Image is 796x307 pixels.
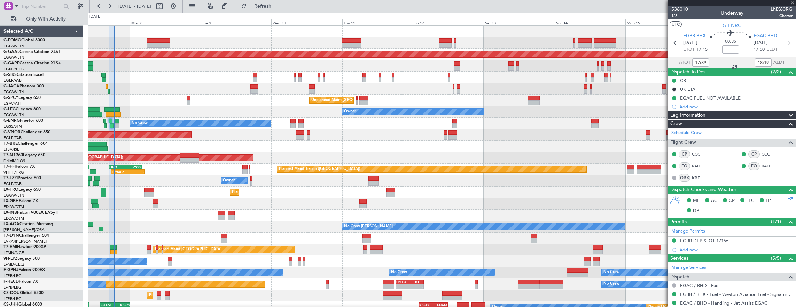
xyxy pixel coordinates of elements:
a: EDLW/DTM [3,204,24,210]
div: UGTB [396,280,409,284]
div: Owner [223,175,235,186]
div: EGBB DEP SLOT 1715z [680,238,728,244]
a: Schedule Crew [671,129,702,136]
span: T7-BRE [3,142,18,146]
span: Permits [670,218,687,226]
span: F-HECD [3,280,19,284]
a: LFPB/LBG [3,296,22,301]
a: G-FOMOGlobal 6000 [3,38,45,42]
div: CP [748,150,760,158]
a: CS-DOUGlobal 6500 [3,291,44,295]
a: EGGW/LTN [3,193,24,198]
a: DNMM/LOS [3,158,25,164]
a: EGGW/LTN [3,112,24,118]
a: LFPB/LBG [3,273,22,278]
div: Mon 8 [130,19,201,25]
div: FO [748,162,760,170]
span: LX-GBH [3,199,19,203]
a: CCC [762,151,777,157]
div: No Crew [391,267,407,278]
span: G-FOMO [3,38,21,42]
a: EGAC / BHD - Handling - Jet Assist EGAC [680,300,767,306]
a: T7-EMIHawker 900XP [3,245,46,249]
div: CB [680,78,686,84]
div: 17:50 Z [112,170,128,174]
span: Only With Activity [18,17,73,22]
div: Planned Maint [GEOGRAPHIC_DATA] [155,244,221,255]
a: LX-AOACitation Mustang [3,222,53,226]
div: Sun 7 [59,19,130,25]
span: G-ENRG [723,22,742,29]
div: No Crew [132,118,148,128]
span: [DATE] [683,39,697,46]
a: EGLF/FAB [3,78,22,83]
a: EGSS/STN [3,124,22,129]
a: LFPB/LBG [3,285,22,290]
span: G-GAAL [3,50,19,54]
span: T7-EMI [3,245,17,249]
div: KSFO [419,303,433,307]
span: Dispatch To-Dos [670,68,705,76]
div: KSFO [115,303,130,307]
a: G-SPCYLegacy 650 [3,96,41,100]
a: T7-LZZIPraetor 600 [3,176,41,180]
span: ELDT [766,46,778,53]
span: G-JAGA [3,84,19,88]
a: G-GAALCessna Citation XLS+ [3,50,61,54]
a: [PERSON_NAME]/QSA [3,227,45,233]
span: FP [766,197,771,204]
a: LTBA/ISL [3,147,19,152]
div: [DATE] [89,14,101,20]
a: F-GPNJFalcon 900EX [3,268,45,272]
span: CS-DOU [3,291,20,295]
div: Fri 12 [413,19,484,25]
a: EGBB / BHX - Fuel - Weston Aviation Fuel - Signature - EGBB / BHX [680,291,793,297]
span: 536010 [671,6,688,13]
span: Services [670,254,688,262]
span: Leg Information [670,111,705,119]
span: LX-TRO [3,188,18,192]
div: Wed 10 [271,19,342,25]
a: T7-DYNChallenger 604 [3,234,49,238]
a: LX-INBFalcon 900EX EASy II [3,211,58,215]
div: Sun 14 [555,19,625,25]
span: T7-N1960 [3,153,23,157]
div: OBX [679,174,690,182]
span: T7-DYN [3,234,19,238]
span: 17:15 [696,46,708,53]
div: - [396,284,409,289]
span: T7-LZZI [3,176,18,180]
div: Planned Maint [GEOGRAPHIC_DATA] ([GEOGRAPHIC_DATA]) [149,290,259,301]
div: EGAC FUEL NOT AVAILABLE [680,95,741,101]
a: T7-FFIFalcon 7X [3,165,35,169]
a: EGGW/LTN [3,89,24,95]
div: - [410,284,423,289]
a: G-SIRSCitation Excel [3,73,44,77]
span: T7-FFI [3,165,16,169]
span: LNX60RG [771,6,793,13]
span: FFC [746,197,754,204]
span: 00:35 [725,38,736,45]
div: CP [679,150,690,158]
div: Planned Maint Tianjin ([GEOGRAPHIC_DATA]) [279,164,360,174]
a: LX-GBHFalcon 7X [3,199,38,203]
a: LX-TROLegacy 650 [3,188,41,192]
a: LFMN/NCE [3,250,24,255]
div: Owner [344,107,356,117]
span: G-SPCY [3,96,18,100]
a: EGNR/CEG [3,66,24,72]
span: Charter [771,13,793,19]
div: EHAM [433,303,447,307]
div: Sat 13 [484,19,554,25]
div: Mon 15 [625,19,696,25]
span: EGBB BHX [683,33,706,40]
a: RAH [692,163,708,169]
span: G-SIRS [3,73,17,77]
button: Refresh [238,1,280,12]
span: G-ENRG [3,119,20,123]
a: CS-JHHGlobal 6000 [3,302,42,307]
a: G-GARECessna Citation XLS+ [3,61,61,65]
span: CS-JHH [3,302,18,307]
span: DP [693,207,699,214]
a: EGLF/FAB [3,135,22,141]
